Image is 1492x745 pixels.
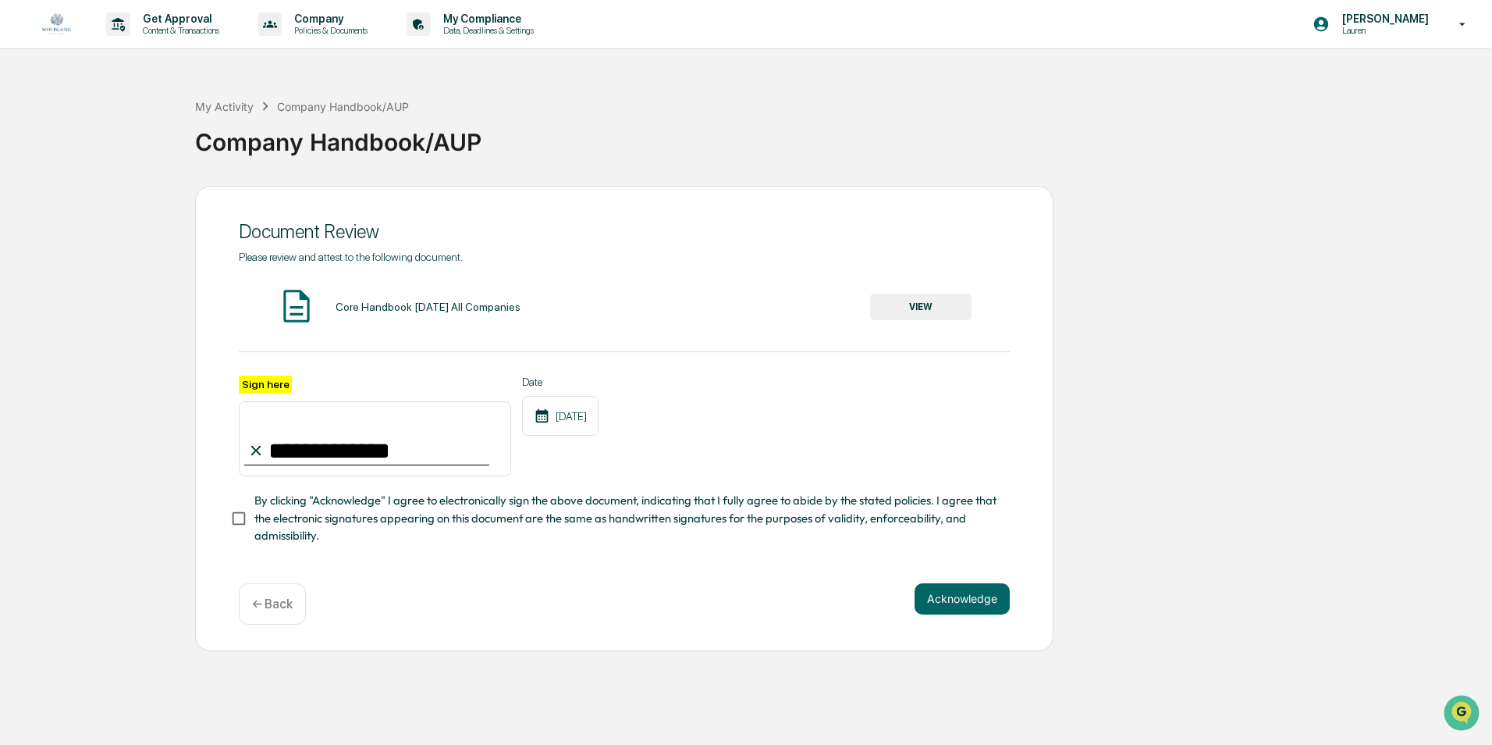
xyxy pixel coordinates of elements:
[1330,25,1437,36] p: Lauren
[31,226,98,242] span: Data Lookup
[277,100,409,113] div: Company Handbook/AUP
[522,396,599,436] div: [DATE]
[239,251,463,263] span: Please review and attest to the following document.
[53,135,197,148] div: We're available if you need us!
[130,25,227,36] p: Content & Transactions
[16,33,284,58] p: How can we help?
[431,25,542,36] p: Data, Deadlines & Settings
[195,100,254,113] div: My Activity
[277,287,316,326] img: Document Icon
[265,124,284,143] button: Start new chat
[239,220,1010,243] div: Document Review
[870,294,972,320] button: VIEW
[16,228,28,241] div: 🔎
[1330,12,1437,25] p: [PERSON_NAME]
[239,376,292,394] label: Sign here
[1442,693,1484,736] iframe: Open customer support
[431,12,542,25] p: My Compliance
[254,492,997,544] span: By clicking "Acknowledge" I agree to electronically sign the above document, indicating that I fu...
[155,265,189,276] span: Pylon
[522,376,599,388] label: Date
[915,583,1010,615] button: Acknowledge
[282,25,375,36] p: Policies & Documents
[130,12,227,25] p: Get Approval
[16,198,28,211] div: 🖐️
[53,119,256,135] div: Start new chat
[252,597,293,611] p: ← Back
[16,119,44,148] img: 1746055101610-c473b297-6a78-478c-a979-82029cc54cd1
[113,198,126,211] div: 🗄️
[129,197,194,212] span: Attestations
[195,116,1484,156] div: Company Handbook/AUP
[282,12,375,25] p: Company
[37,8,75,41] img: logo
[9,220,105,248] a: 🔎Data Lookup
[107,191,200,219] a: 🗄️Attestations
[31,197,101,212] span: Preclearance
[9,191,107,219] a: 🖐️Preclearance
[110,264,189,276] a: Powered byPylon
[336,301,520,313] div: Core Handbook [DATE] All Companies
